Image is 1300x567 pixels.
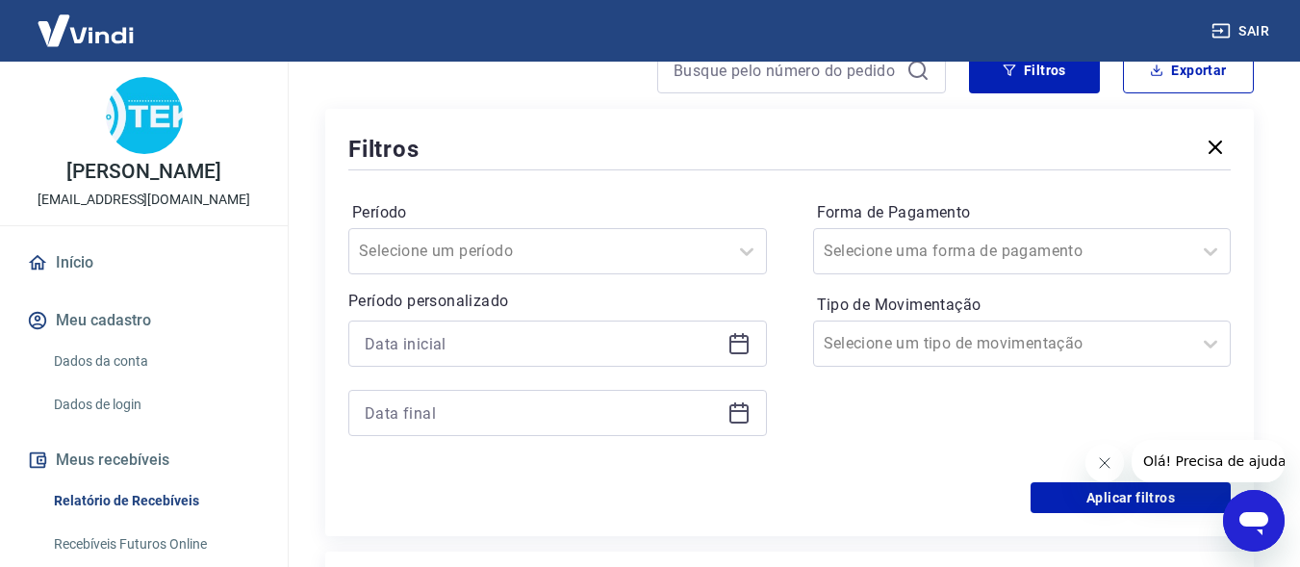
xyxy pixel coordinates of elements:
[46,525,265,564] a: Recebíveis Futuros Online
[969,47,1100,93] button: Filtros
[46,481,265,521] a: Relatório de Recebíveis
[23,1,148,60] img: Vindi
[817,294,1228,317] label: Tipo de Movimentação
[23,299,265,342] button: Meu cadastro
[365,329,720,358] input: Data inicial
[106,77,183,154] img: 284f678f-c33e-4b86-a404-99882e463dc6.jpeg
[1208,13,1277,49] button: Sair
[12,13,162,29] span: Olá! Precisa de ajuda?
[23,242,265,284] a: Início
[674,56,899,85] input: Busque pelo número do pedido
[46,385,265,425] a: Dados de login
[66,162,220,182] p: [PERSON_NAME]
[1132,440,1285,482] iframe: Mensagem da empresa
[46,342,265,381] a: Dados da conta
[348,134,420,165] h5: Filtros
[348,290,767,313] p: Período personalizado
[1085,444,1124,482] iframe: Fechar mensagem
[38,190,250,210] p: [EMAIL_ADDRESS][DOMAIN_NAME]
[1031,482,1231,513] button: Aplicar filtros
[1123,47,1254,93] button: Exportar
[365,399,720,427] input: Data final
[23,439,265,481] button: Meus recebíveis
[817,201,1228,224] label: Forma de Pagamento
[352,201,763,224] label: Período
[1223,490,1285,552] iframe: Botão para abrir a janela de mensagens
